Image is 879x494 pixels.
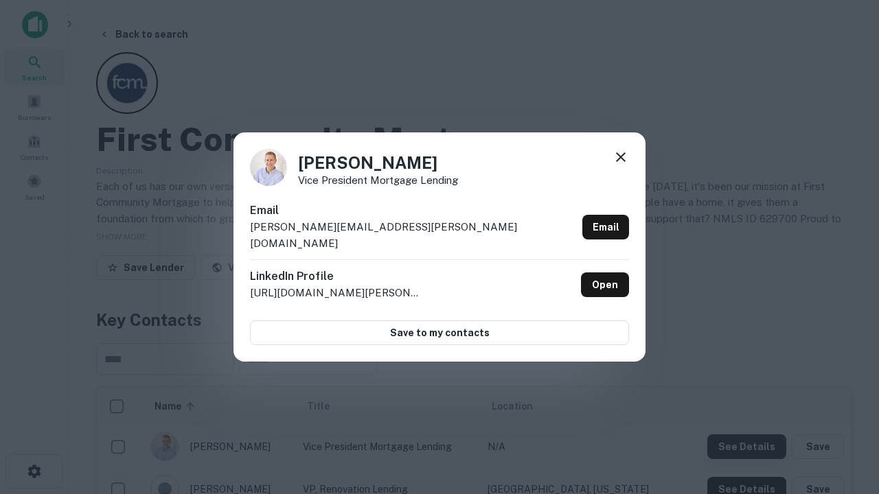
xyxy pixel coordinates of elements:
button: Save to my contacts [250,320,629,345]
p: [PERSON_NAME][EMAIL_ADDRESS][PERSON_NAME][DOMAIN_NAME] [250,219,577,251]
h6: Email [250,202,577,219]
img: 1520878720083 [250,149,287,186]
p: Vice President Mortgage Lending [298,175,458,185]
a: Email [582,215,629,239]
a: Open [581,272,629,297]
iframe: Chat Widget [810,340,879,406]
h4: [PERSON_NAME] [298,150,458,175]
h6: LinkedIn Profile [250,268,422,285]
p: [URL][DOMAIN_NAME][PERSON_NAME] [250,285,422,301]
